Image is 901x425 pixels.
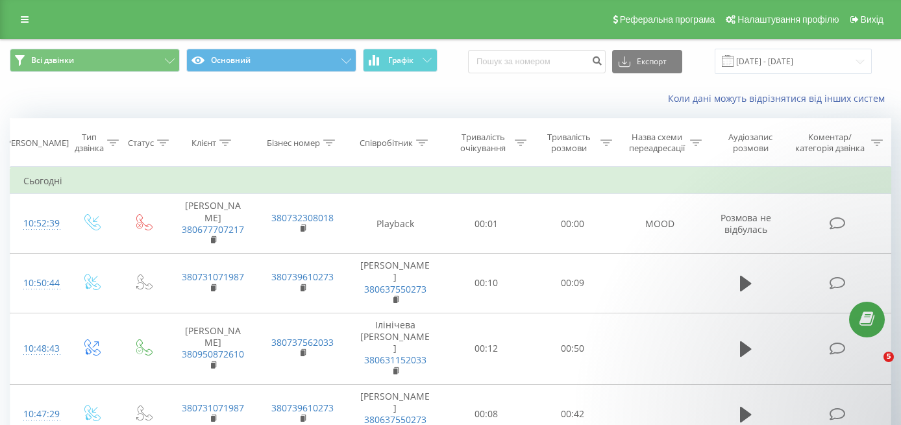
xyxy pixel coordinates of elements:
[443,254,529,313] td: 00:10
[861,14,883,25] span: Вихід
[23,336,52,361] div: 10:48:43
[182,223,244,236] a: 380677707217
[168,313,258,384] td: [PERSON_NAME]
[455,132,512,154] div: Тривалість очікування
[363,49,438,72] button: Графік
[857,352,888,383] iframe: Intercom live chat
[271,271,334,283] a: 380739610273
[182,271,244,283] a: 380731071987
[182,402,244,414] a: 380731071987
[541,132,598,154] div: Тривалість розмови
[23,271,52,296] div: 10:50:44
[737,14,839,25] span: Налаштування профілю
[883,352,894,362] span: 5
[443,194,529,254] td: 00:01
[627,132,687,154] div: Назва схеми переадресації
[3,138,69,149] div: [PERSON_NAME]
[75,132,104,154] div: Тип дзвінка
[347,194,443,254] td: Playback
[23,211,52,236] div: 10:52:39
[364,354,426,366] a: 380631152033
[271,212,334,224] a: 380732308018
[267,138,320,149] div: Бізнес номер
[615,194,705,254] td: MOOD
[10,168,891,194] td: Сьогодні
[620,14,715,25] span: Реферальна програма
[31,55,74,66] span: Всі дзвінки
[271,336,334,348] a: 380737562033
[364,283,426,295] a: 380637550273
[443,313,529,384] td: 00:12
[668,92,891,104] a: Коли дані можуть відрізнятися вiд інших систем
[721,212,771,236] span: Розмова не відбулась
[271,402,334,414] a: 380739610273
[182,348,244,360] a: 380950872610
[717,132,784,154] div: Аудіозапис розмови
[168,194,258,254] td: [PERSON_NAME]
[347,313,443,384] td: Ілінічева [PERSON_NAME]
[468,50,606,73] input: Пошук за номером
[128,138,154,149] div: Статус
[530,313,615,384] td: 00:50
[612,50,682,73] button: Експорт
[347,254,443,313] td: [PERSON_NAME]
[388,56,413,65] span: Графік
[792,132,868,154] div: Коментар/категорія дзвінка
[186,49,356,72] button: Основний
[191,138,216,149] div: Клієнт
[530,194,615,254] td: 00:00
[360,138,413,149] div: Співробітник
[530,254,615,313] td: 00:09
[10,49,180,72] button: Всі дзвінки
